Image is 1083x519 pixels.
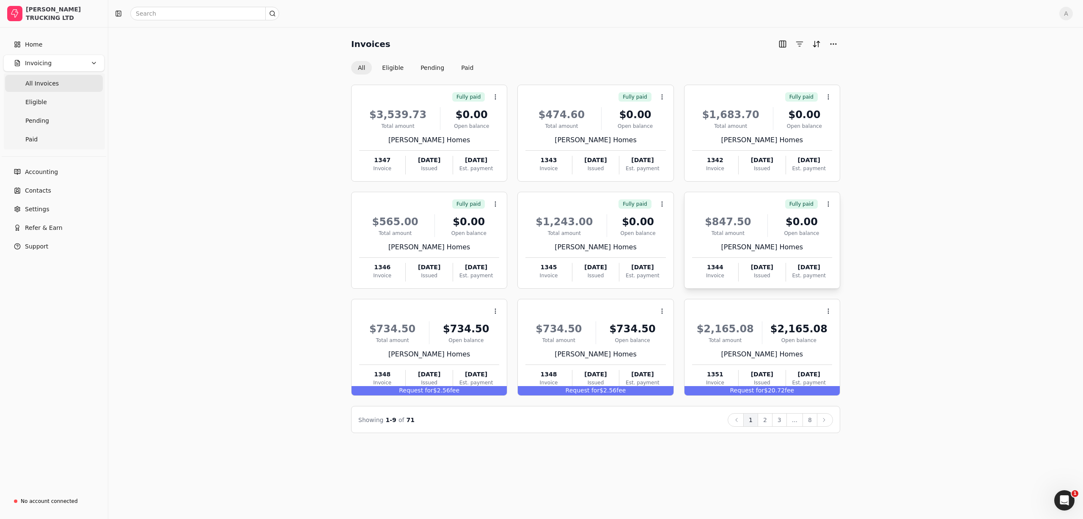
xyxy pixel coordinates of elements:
span: Accounting [25,168,58,177]
span: Refer & Earn [25,224,63,232]
div: $0.00 [610,214,666,229]
div: $0.00 [444,107,499,122]
div: [DATE] [619,156,665,165]
div: Total amount [692,229,764,237]
div: [PERSON_NAME] Homes [525,242,665,252]
div: Total amount [359,122,437,130]
button: 2 [758,413,772,427]
button: Invoicing [3,55,104,72]
div: 1343 [525,156,572,165]
div: $0.00 [438,214,499,229]
div: Invoice [359,272,405,279]
a: Pending [5,112,103,129]
div: $3,539.73 [359,107,437,122]
div: Invoice [692,379,738,386]
div: [PERSON_NAME] Homes [359,242,499,252]
div: $1,683.70 [692,107,770,122]
div: Open balance [610,229,666,237]
a: Settings [3,201,104,218]
div: Est. payment [619,379,665,386]
span: fee [450,387,459,394]
div: Issued [406,379,452,386]
div: [PERSON_NAME] Homes [692,135,832,145]
span: Support [25,242,48,251]
a: Paid [5,131,103,148]
div: Issued [739,379,785,386]
div: $0.00 [771,214,832,229]
div: [PERSON_NAME] Homes [692,349,832,359]
a: Accounting [3,163,104,180]
div: 1344 [692,263,738,272]
div: Total amount [525,337,592,344]
div: $1,243.00 [525,214,603,229]
span: Fully paid [623,93,647,101]
div: $2,165.08 [766,321,832,337]
div: Invoice [525,379,572,386]
div: Open balance [766,337,832,344]
button: Support [3,238,104,255]
div: Open balance [433,337,499,344]
span: Home [25,40,42,49]
span: Fully paid [456,93,481,101]
div: [PERSON_NAME] Homes [525,349,665,359]
div: $565.00 [359,214,431,229]
div: Issued [572,272,619,279]
div: 1347 [359,156,405,165]
div: $734.50 [525,321,592,337]
div: [PERSON_NAME] Homes [692,242,832,252]
div: [DATE] [786,156,832,165]
span: fee [785,387,794,394]
div: $847.50 [692,214,764,229]
span: Fully paid [789,93,814,101]
div: Invoice [359,379,405,386]
div: [DATE] [406,263,452,272]
div: $2.56 [352,386,507,395]
div: Est. payment [786,272,832,279]
button: A [1059,7,1073,20]
div: $2,165.08 [692,321,759,337]
div: Total amount [359,229,431,237]
span: 1 - 9 [386,417,396,423]
div: [DATE] [619,263,665,272]
div: Est. payment [453,379,499,386]
div: $20.72 [684,386,840,395]
button: Paid [454,61,480,75]
span: fee [616,387,626,394]
div: [DATE] [786,370,832,379]
div: Est. payment [786,379,832,386]
span: Pending [25,116,49,125]
div: Est. payment [786,165,832,172]
button: ... [786,413,803,427]
div: Total amount [525,122,597,130]
button: Sort [810,37,823,51]
div: [DATE] [406,156,452,165]
h2: Invoices [351,37,390,51]
div: Open balance [444,122,499,130]
div: Invoice [525,272,572,279]
div: [DATE] [572,263,619,272]
a: Home [3,36,104,53]
div: Invoice [692,165,738,172]
div: [DATE] [453,370,499,379]
div: $0.00 [777,107,832,122]
button: 3 [772,413,787,427]
div: Invoice [692,272,738,279]
div: $734.50 [599,321,666,337]
span: Fully paid [623,200,647,208]
div: 1351 [692,370,738,379]
div: 1342 [692,156,738,165]
div: [PERSON_NAME] TRUCKING LTD [26,5,101,22]
div: 1348 [525,370,572,379]
div: [DATE] [453,156,499,165]
div: Est. payment [453,272,499,279]
a: Eligible [5,94,103,110]
div: 1345 [525,263,572,272]
div: [DATE] [786,263,832,272]
div: $0.00 [605,107,666,122]
span: of [399,417,404,423]
div: Invoice [525,165,572,172]
div: $2.56 [518,386,673,395]
span: Invoicing [25,59,52,68]
div: Total amount [525,229,603,237]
